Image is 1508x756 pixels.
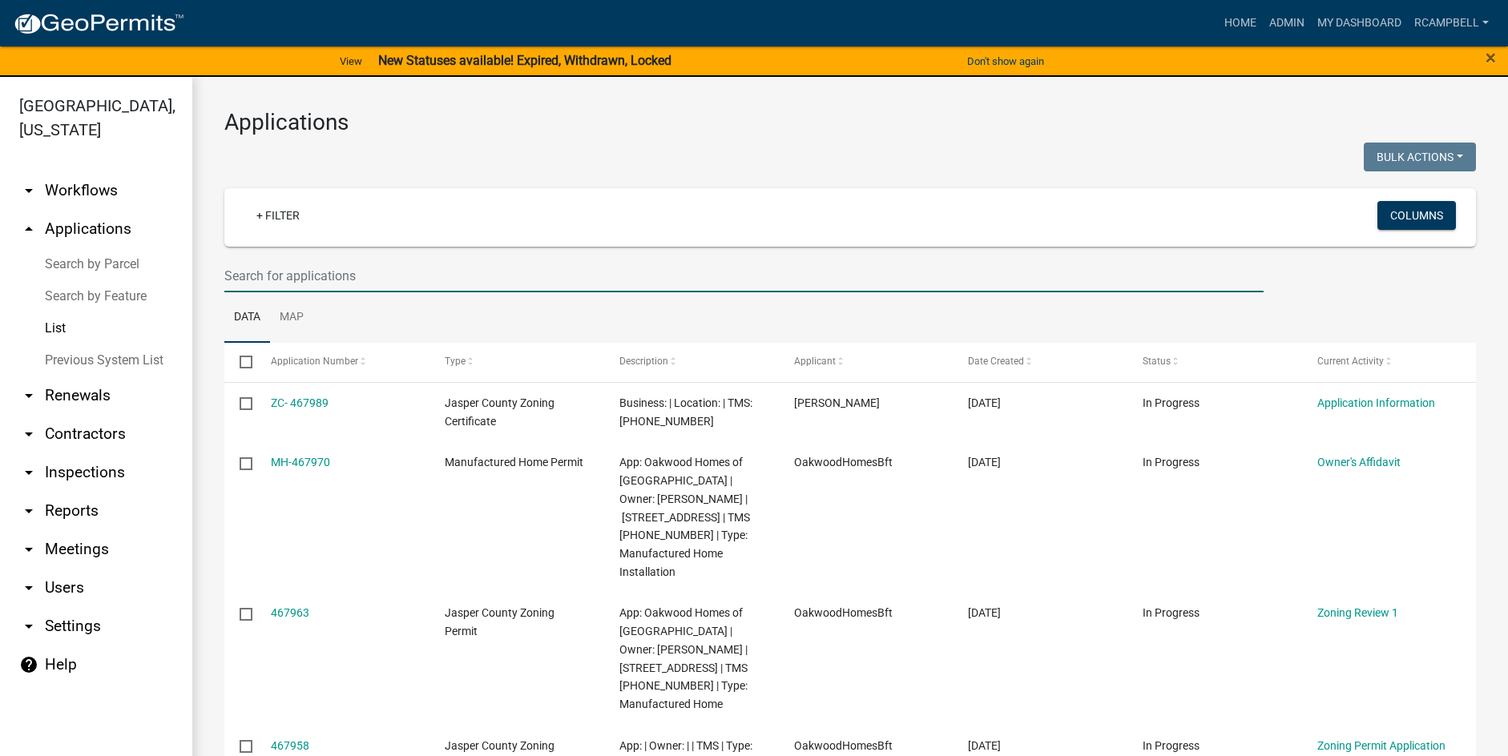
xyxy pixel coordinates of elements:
[968,456,1001,468] span: 08/22/2025
[19,181,38,200] i: arrow_drop_down
[1486,48,1496,67] button: Close
[224,343,255,381] datatable-header-cell: Select
[794,356,836,367] span: Applicant
[619,456,750,578] span: App: Oakwood Homes of Beaufort | Owner: ISMAEL HABIBAH | 375 LANGFORDVILLE RD | TMS 059-00-02-049...
[953,343,1127,381] datatable-header-cell: Date Created
[794,739,893,752] span: OakwoodHomesBft
[961,48,1050,74] button: Don't show again
[1311,8,1408,38] a: My Dashboard
[1377,201,1456,230] button: Columns
[270,292,313,344] a: Map
[619,356,668,367] span: Description
[1127,343,1302,381] datatable-header-cell: Status
[333,48,369,74] a: View
[19,501,38,521] i: arrow_drop_down
[794,456,893,468] span: OakwoodHomesBft
[968,606,1001,619] span: 08/22/2025
[1263,8,1311,38] a: Admin
[778,343,953,381] datatable-header-cell: Applicant
[1317,456,1401,468] a: Owner's Affidavit
[1143,356,1171,367] span: Status
[429,343,604,381] datatable-header-cell: Type
[378,53,671,68] strong: New Statuses available! Expired, Withdrawn, Locked
[19,617,38,636] i: arrow_drop_down
[968,739,1001,752] span: 08/22/2025
[224,109,1476,136] h3: Applications
[1301,343,1476,381] datatable-header-cell: Current Activity
[1143,606,1200,619] span: In Progress
[224,292,270,344] a: Data
[794,606,893,619] span: OakwoodHomesBft
[271,356,358,367] span: Application Number
[619,606,748,710] span: App: Oakwood Homes of Beaufort | Owner: ISMAEL HABIBAH | 375 LANGFORDVILLE RD | TMS 059-00-02-049...
[968,396,1001,409] span: 08/22/2025
[19,219,38,239] i: arrow_drop_up
[1218,8,1263,38] a: Home
[445,396,554,428] span: Jasper County Zoning Certificate
[271,396,329,409] a: ZC- 467989
[271,456,330,468] a: MH-467970
[1143,396,1200,409] span: In Progress
[794,396,880,409] span: Lorrie Tauber
[619,396,752,428] span: Business: | Location: | TMS: 067-01-00-051
[19,424,38,444] i: arrow_drop_down
[1317,356,1384,367] span: Current Activity
[19,578,38,597] i: arrow_drop_down
[19,386,38,405] i: arrow_drop_down
[445,456,583,468] span: Manufactured Home Permit
[19,655,38,674] i: help
[968,356,1024,367] span: Date Created
[445,356,466,367] span: Type
[1408,8,1495,38] a: rcampbell
[1486,46,1496,69] span: ×
[19,540,38,559] i: arrow_drop_down
[619,739,752,752] span: App: | Owner: | | TMS | Type:
[244,201,312,230] a: + Filter
[1143,456,1200,468] span: In Progress
[1143,739,1200,752] span: In Progress
[1317,606,1398,619] a: Zoning Review 1
[271,606,309,619] a: 467963
[255,343,429,381] datatable-header-cell: Application Number
[271,739,309,752] a: 467958
[224,259,1264,292] input: Search for applications
[445,606,554,637] span: Jasper County Zoning Permit
[604,343,779,381] datatable-header-cell: Description
[1317,396,1435,409] a: Application Information
[19,463,38,482] i: arrow_drop_down
[1317,739,1446,752] a: Zoning Permit Application
[1364,143,1476,171] button: Bulk Actions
